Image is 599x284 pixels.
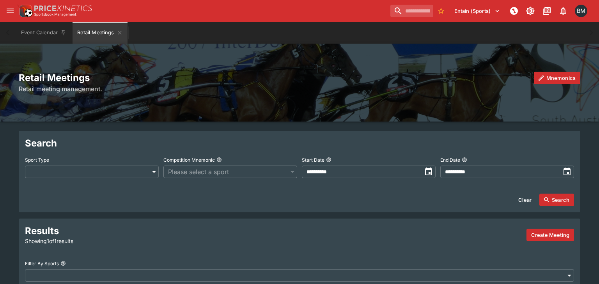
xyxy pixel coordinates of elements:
[216,157,222,162] button: Competition Mnemonic
[163,157,215,163] p: Competition Mnemonic
[540,4,554,18] button: Documentation
[534,72,580,84] button: Mnemonics
[34,13,76,16] img: Sportsbook Management
[523,4,537,18] button: Toggle light/dark mode
[422,165,436,179] button: toggle date time picker
[25,137,574,149] h2: Search
[560,165,574,179] button: toggle date time picker
[539,194,574,206] button: Search
[514,194,536,206] button: Clear
[34,5,92,11] img: PriceKinetics
[60,261,66,266] button: Filter By Sports
[326,157,331,162] button: Start Date
[19,72,580,84] h2: Retail Meetings
[19,84,580,93] h6: Retail meeting management.
[3,4,17,18] button: open drawer
[302,157,324,163] p: Start Date
[25,237,200,245] p: Showing 1 of 1 results
[572,2,590,19] button: Byron Monk
[440,157,460,163] p: End Date
[390,5,433,17] input: search
[168,167,285,176] span: Please select a sport
[575,5,587,17] div: Byron Monk
[526,229,574,241] button: Create a new meeting by adding events
[450,5,505,17] button: Select Tenant
[73,22,127,44] button: Retail Meetings
[16,22,71,44] button: Event Calendar
[556,4,570,18] button: Notifications
[17,3,33,19] img: PriceKinetics Logo
[435,5,447,17] button: No Bookmarks
[462,157,467,162] button: End Date
[507,4,521,18] button: NOT Connected to PK
[25,260,59,267] p: Filter By Sports
[25,225,200,237] h2: Results
[25,157,49,163] p: Sport Type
